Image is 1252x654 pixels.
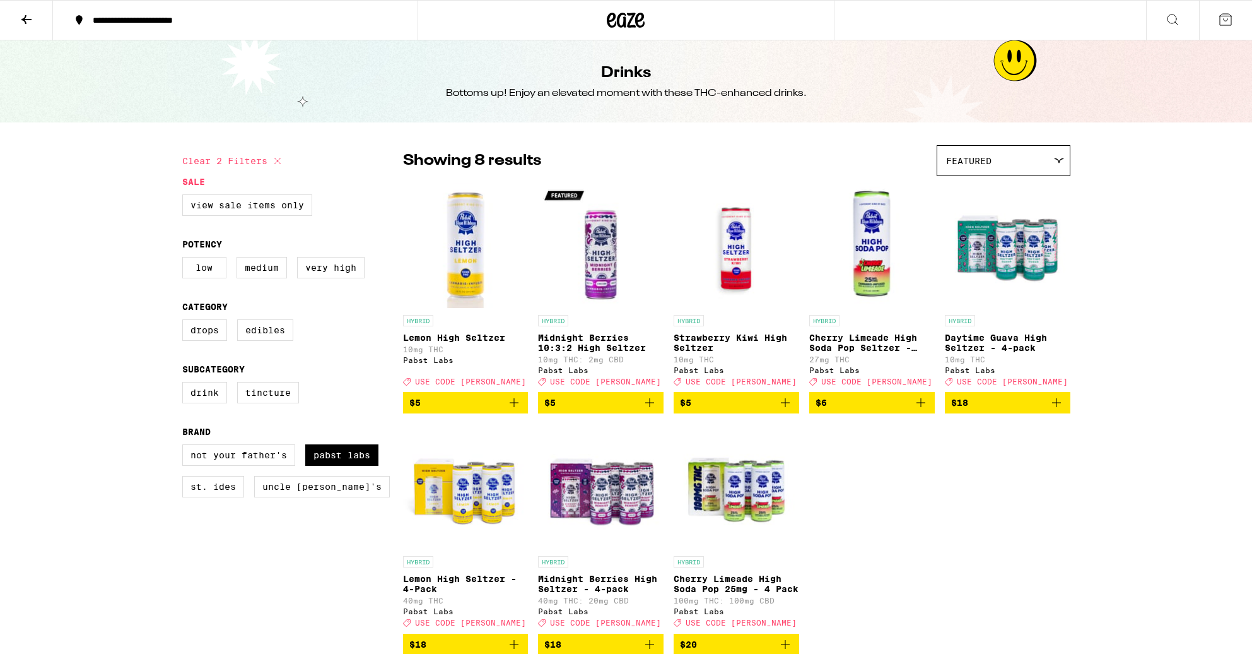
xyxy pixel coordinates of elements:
label: Tincture [237,382,299,403]
img: Pabst Labs - Lemon High Seltzer - 4-Pack [403,424,529,550]
h1: Drinks [601,62,651,84]
a: Open page for Strawberry Kiwi High Seltzer from Pabst Labs [674,182,799,392]
span: USE CODE [PERSON_NAME] [686,619,797,627]
legend: Brand [182,427,211,437]
span: $20 [680,639,697,650]
p: HYBRID [674,315,704,326]
img: Pabst Labs - Lemon High Seltzer [403,182,529,309]
p: Midnight Berries High Seltzer - 4-pack [538,574,664,594]
span: USE CODE [PERSON_NAME] [415,378,526,386]
label: Very High [297,257,365,278]
div: Pabst Labs [403,356,529,364]
p: Lemon High Seltzer [403,333,529,343]
span: $6 [816,398,827,408]
button: Clear 2 filters [182,145,285,177]
p: HYBRID [538,315,568,326]
a: Open page for Lemon High Seltzer from Pabst Labs [403,182,529,392]
label: Not Your Father's [182,444,295,466]
label: Pabst Labs [305,444,378,466]
span: USE CODE [PERSON_NAME] [686,378,797,386]
img: Pabst Labs - Daytime Guava High Seltzer - 4-pack [945,182,1070,309]
div: Pabst Labs [674,607,799,615]
p: 10mg THC [945,355,1070,364]
img: Pabst Labs - Strawberry Kiwi High Seltzer [674,182,799,309]
span: USE CODE [PERSON_NAME] [821,378,932,386]
div: Pabst Labs [945,366,1070,374]
button: Add to bag [403,392,529,413]
img: Pabst Labs - Midnight Berries 10:3:2 High Seltzer [538,182,664,309]
label: View Sale Items Only [182,194,312,216]
button: Add to bag [945,392,1070,413]
label: Medium [237,257,287,278]
span: $5 [680,398,691,408]
legend: Potency [182,239,222,249]
span: $18 [544,639,561,650]
p: 10mg THC [403,345,529,354]
img: Pabst Labs - Cherry Limeade High Soda Pop 25mg - 4 Pack [674,424,799,550]
span: $18 [951,398,968,408]
p: 40mg THC: 20mg CBD [538,597,664,605]
p: HYBRID [809,315,840,326]
label: Drink [182,382,227,403]
p: HYBRID [538,556,568,568]
p: Showing 8 results [403,150,541,172]
label: Uncle [PERSON_NAME]'s [254,476,390,497]
span: $5 [544,398,556,408]
span: $5 [409,398,421,408]
div: Pabst Labs [674,366,799,374]
label: Drops [182,319,227,341]
a: Open page for Daytime Guava High Seltzer - 4-pack from Pabst Labs [945,182,1070,392]
p: Midnight Berries 10:3:2 High Seltzer [538,333,664,353]
a: Open page for Cherry Limeade High Soda Pop 25mg - 4 Pack from Pabst Labs [674,424,799,633]
p: 100mg THC: 100mg CBD [674,597,799,605]
span: USE CODE [PERSON_NAME] [415,619,526,627]
a: Open page for Midnight Berries 10:3:2 High Seltzer from Pabst Labs [538,182,664,392]
span: Featured [946,156,992,166]
p: Cherry Limeade High Soda Pop 25mg - 4 Pack [674,574,799,594]
button: Add to bag [809,392,935,413]
div: Pabst Labs [538,366,664,374]
div: Bottoms up! Enjoy an elevated moment with these THC-enhanced drinks. [446,86,807,100]
p: 27mg THC [809,355,935,364]
p: Daytime Guava High Seltzer - 4-pack [945,333,1070,353]
span: USE CODE [PERSON_NAME] [550,378,661,386]
div: Pabst Labs [403,607,529,615]
label: Low [182,257,226,278]
p: Cherry Limeade High Soda Pop Seltzer - 25mg [809,333,935,353]
p: 10mg THC: 2mg CBD [538,355,664,364]
p: HYBRID [403,556,433,568]
a: Open page for Midnight Berries High Seltzer - 4-pack from Pabst Labs [538,424,664,633]
legend: Category [182,302,228,312]
legend: Sale [182,177,205,187]
img: Pabst Labs - Cherry Limeade High Soda Pop Seltzer - 25mg [809,182,935,309]
img: Pabst Labs - Midnight Berries High Seltzer - 4-pack [538,424,664,550]
legend: Subcategory [182,364,245,374]
span: USE CODE [PERSON_NAME] [550,619,661,627]
label: Edibles [237,319,293,341]
div: Pabst Labs [809,366,935,374]
p: Strawberry Kiwi High Seltzer [674,333,799,353]
a: Open page for Lemon High Seltzer - 4-Pack from Pabst Labs [403,424,529,633]
label: St. Ides [182,476,244,497]
p: 10mg THC [674,355,799,364]
a: Open page for Cherry Limeade High Soda Pop Seltzer - 25mg from Pabst Labs [809,182,935,392]
button: Add to bag [674,392,799,413]
button: Add to bag [538,392,664,413]
p: HYBRID [945,315,975,326]
div: Pabst Labs [538,607,664,615]
p: HYBRID [674,556,704,568]
p: HYBRID [403,315,433,326]
span: USE CODE [PERSON_NAME] [957,378,1068,386]
p: 40mg THC [403,597,529,605]
span: $18 [409,639,426,650]
p: Lemon High Seltzer - 4-Pack [403,574,529,594]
